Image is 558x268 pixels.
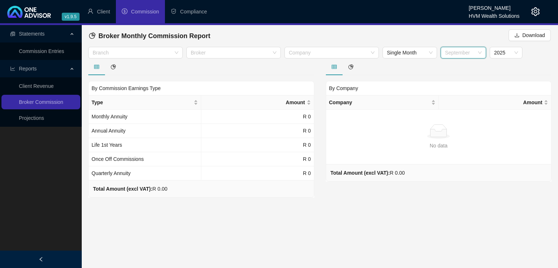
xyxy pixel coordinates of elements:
[19,66,37,72] span: Reports
[122,8,128,14] span: dollar
[19,48,64,54] a: Commission Entries
[326,96,439,110] th: Company
[93,186,153,192] b: Total Amount (excl VAT):
[201,138,314,152] td: R 0
[494,47,518,58] span: 2025
[131,9,159,15] span: Commission
[522,31,545,39] span: Download
[7,6,51,18] img: 2df55531c6924b55f21c4cf5d4484680-logo-light.svg
[88,8,93,14] span: user
[19,99,63,105] a: Broker Commission
[39,257,44,262] span: left
[329,98,430,106] span: Company
[201,152,314,166] td: R 0
[89,32,96,39] span: pie-chart
[201,124,314,138] td: R 0
[92,98,192,106] span: Type
[19,115,44,121] a: Projections
[97,9,110,15] span: Client
[92,128,125,134] span: Annual Annuity
[111,64,116,69] span: pie-chart
[201,96,314,110] th: Amount
[92,114,128,119] span: Monthly Annuity
[442,98,542,106] span: Amount
[93,185,167,193] div: R 0.00
[201,166,314,180] td: R 0
[92,156,144,162] span: Once Off Commissions
[326,81,552,95] div: By Company
[180,9,207,15] span: Compliance
[445,47,482,58] span: September
[332,142,546,150] div: No data
[331,169,405,177] div: R 0.00
[98,32,210,40] span: Broker Monthly Commission Report
[387,47,433,58] span: Single Month
[514,33,519,38] span: download
[469,2,519,10] div: [PERSON_NAME]
[19,83,54,89] a: Client Revenue
[92,142,122,148] span: Life 1st Years
[469,10,519,18] div: HVM Wealth Solutions
[348,64,353,69] span: pie-chart
[332,64,337,69] span: table
[331,170,390,176] b: Total Amount (excl VAT):
[509,29,551,41] button: Download
[171,8,177,14] span: safety
[439,96,551,110] th: Amount
[62,13,80,21] span: v1.9.5
[10,66,15,71] span: line-chart
[88,81,314,95] div: By Commission Earnings Type
[92,170,130,176] span: Quarterly Annuity
[89,96,201,110] th: Type
[201,110,314,124] td: R 0
[204,98,305,106] span: Amount
[19,31,45,37] span: Statements
[94,64,99,69] span: table
[10,31,15,36] span: reconciliation
[531,7,540,16] span: setting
